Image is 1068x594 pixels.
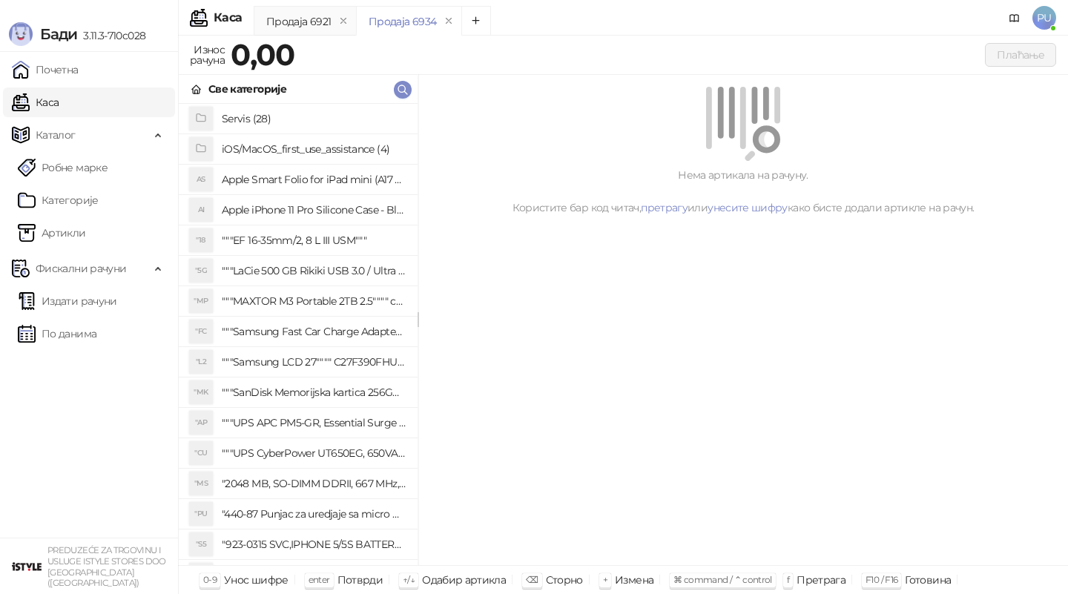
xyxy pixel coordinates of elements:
span: 0-9 [203,574,217,585]
div: "5G [189,259,213,283]
a: Каса [12,88,59,117]
div: Готовина [905,570,951,590]
span: Бади [40,25,77,43]
button: remove [334,15,353,27]
small: PREDUZEĆE ZA TRGOVINU I USLUGE ISTYLE STORES DOO [GEOGRAPHIC_DATA] ([GEOGRAPHIC_DATA]) [47,545,166,588]
span: ⌫ [526,574,538,585]
span: f [787,574,789,585]
h4: """UPS CyberPower UT650EG, 650VA/360W , line-int., s_uko, desktop""" [222,441,406,465]
span: Фискални рачуни [36,254,126,283]
div: "S5 [189,532,213,556]
span: ↑/↓ [403,574,415,585]
h4: Apple Smart Folio for iPad mini (A17 Pro) - Sage [222,168,406,191]
div: Продаја 6934 [369,13,436,30]
span: ⌘ command / ⌃ control [673,574,772,585]
h4: """SanDisk Memorijska kartica 256GB microSDXC sa SD adapterom SDSQXA1-256G-GN6MA - Extreme PLUS, ... [222,380,406,404]
a: Документација [1003,6,1026,30]
span: F10 / F16 [866,574,897,585]
h4: "923-0315 SVC,IPHONE 5/5S BATTERY REMOVAL TRAY Držač za iPhone sa kojim se otvara display [222,532,406,556]
div: Сторно [546,570,583,590]
div: "FC [189,320,213,343]
a: По данима [18,319,96,349]
h4: """Samsung LCD 27"""" C27F390FHUXEN""" [222,350,406,374]
div: Нема артикала на рачуну. Користите бар код читач, или како бисте додали артикле на рачун. [436,167,1050,216]
h4: iOS/MacOS_first_use_assistance (4) [222,137,406,161]
h4: """MAXTOR M3 Portable 2TB 2.5"""" crni eksterni hard disk HX-M201TCB/GM""" [222,289,406,313]
div: "MS [189,472,213,495]
div: Потврди [337,570,383,590]
div: grid [179,104,418,565]
a: Издати рачуни [18,286,117,316]
div: "L2 [189,350,213,374]
div: AS [189,168,213,191]
div: Одабир артикла [422,570,506,590]
a: Робне марке [18,153,108,182]
h4: """UPS APC PM5-GR, Essential Surge Arrest,5 utic_nica""" [222,411,406,435]
h4: """LaCie 500 GB Rikiki USB 3.0 / Ultra Compact & Resistant aluminum / USB 3.0 / 2.5""""""" [222,259,406,283]
a: унесите шифру [708,201,788,214]
div: "PU [189,502,213,526]
img: 64x64-companyLogo-77b92cf4-9946-4f36-9751-bf7bb5fd2c7d.png [12,552,42,581]
span: PU [1032,6,1056,30]
div: "AP [189,411,213,435]
button: Add tab [461,6,491,36]
span: 3.11.3-710c028 [77,29,145,42]
h4: "2048 MB, SO-DIMM DDRII, 667 MHz, Napajanje 1,8 0,1 V, Latencija CL5" [222,472,406,495]
h4: """Samsung Fast Car Charge Adapter, brzi auto punja_, boja crna""" [222,320,406,343]
h4: Servis (28) [222,107,406,131]
div: Каса [214,12,242,24]
div: "SD [189,563,213,587]
div: Претрага [797,570,845,590]
h4: "923-0448 SVC,IPHONE,TOURQUE DRIVER KIT .65KGF- CM Šrafciger " [222,563,406,587]
a: Почетна [12,55,79,85]
div: Измена [615,570,653,590]
div: Све категорије [208,81,286,97]
div: Унос шифре [224,570,289,590]
a: ArtikliАртикли [18,218,86,248]
div: "CU [189,441,213,465]
div: "MP [189,289,213,313]
span: enter [309,574,330,585]
img: Logo [9,22,33,46]
h4: Apple iPhone 11 Pro Silicone Case - Black [222,198,406,222]
div: Продаја 6921 [266,13,331,30]
div: "MK [189,380,213,404]
a: претрагу [641,201,688,214]
div: Износ рачуна [187,40,228,70]
span: Каталог [36,120,76,150]
h4: """EF 16-35mm/2, 8 L III USM""" [222,228,406,252]
button: Плаћање [985,43,1056,67]
h4: "440-87 Punjac za uredjaje sa micro USB portom 4/1, Stand." [222,502,406,526]
button: remove [439,15,458,27]
div: "18 [189,228,213,252]
div: AI [189,198,213,222]
span: + [603,574,607,585]
a: Категорије [18,185,99,215]
strong: 0,00 [231,36,294,73]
